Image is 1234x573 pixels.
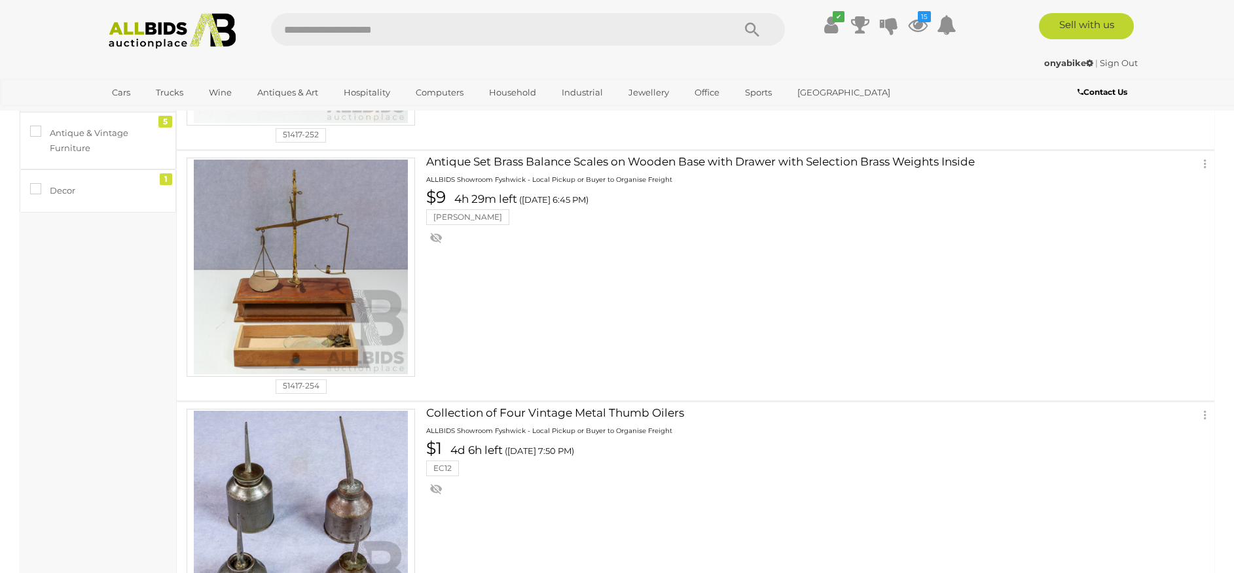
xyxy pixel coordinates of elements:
[1039,13,1134,39] a: Sell with us
[50,185,75,196] span: Decor
[426,438,448,458] span: $1
[426,187,452,207] span: $9
[1044,58,1093,68] strong: onyabike
[426,173,672,184] a: ALLBIDS Showroom Fyshwick - Local Pickup or Buyer to Organise Freight
[200,82,240,103] a: Wine
[719,13,785,46] button: Search
[736,82,780,103] a: Sports
[481,82,545,103] a: Household
[103,82,139,103] a: Cars
[426,460,459,476] li: EC12
[908,13,928,37] a: 15
[1100,58,1138,68] a: Sign Out
[505,445,574,456] span: ([DATE] 7:50 PM)
[553,82,611,103] a: Industrial
[450,443,503,457] strong: 4d 6h left
[177,151,1214,400] a: Antique Set Brass Balance Scales on Wooden Base with Drawer with Selection Brass Weights Inside A...
[194,160,408,373] img: Antique Set Brass Balance Scales on Wooden Base with Drawer with Selection Brass Weights Inside
[160,173,172,185] div: 1
[789,82,899,103] a: [GEOGRAPHIC_DATA]
[918,11,931,22] i: 15
[50,128,128,153] span: Antique & Vintage Furniture
[426,156,1083,168] h4: Antique Set Brass Balance Scales on Wooden Base with Drawer with Selection Brass Weights Inside
[686,82,728,103] a: Office
[426,425,672,435] a: ALLBIDS Showroom Fyshwick - Local Pickup or Buyer to Organise Freight
[1078,87,1127,97] b: Contact Us
[426,209,509,225] li: [PERSON_NAME]
[276,128,326,143] li: 51417-252
[249,82,327,103] a: Antiques & Art
[101,13,244,49] img: Allbids.com.au
[426,407,1083,419] h4: Collection of Four Vintage Metal Thumb Oilers
[276,379,327,394] li: 51417-254
[833,11,844,22] i: ✔
[620,82,678,103] a: Jewellery
[822,13,841,37] a: ✔
[158,116,172,128] div: 5
[1078,85,1131,99] a: Contact Us
[519,194,589,205] span: ([DATE] 6:45 PM)
[1095,58,1098,68] span: |
[407,82,472,103] a: Computers
[1044,58,1095,68] a: onyabike
[454,192,517,205] strong: 4h 29m left
[147,82,192,103] a: Trucks
[335,82,399,103] a: Hospitality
